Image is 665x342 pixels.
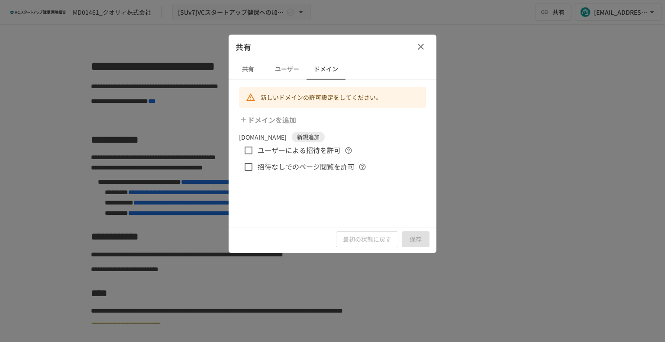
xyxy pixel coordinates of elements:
span: 招待なしでのページ閲覧を許可 [258,161,355,173]
p: [DOMAIN_NAME] [239,132,287,142]
button: ドメインを追加 [237,111,300,128]
div: 新しいドメインの許可設定をしてください。 [261,89,382,105]
span: 新規追加 [292,133,325,141]
button: ドメイン [307,59,345,80]
button: ユーザー [268,59,307,80]
button: 共有 [229,59,268,80]
span: ユーザーによる招待を許可 [258,145,341,156]
div: 共有 [229,35,436,59]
